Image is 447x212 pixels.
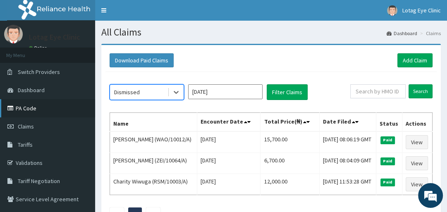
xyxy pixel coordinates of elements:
[350,84,406,98] input: Search by HMO ID
[18,177,60,185] span: Tariff Negotiation
[4,25,23,43] img: User Image
[319,153,376,174] td: [DATE] 08:04:09 GMT
[380,136,395,144] span: Paid
[409,84,433,98] input: Search
[110,113,197,132] th: Name
[197,153,261,174] td: [DATE]
[319,174,376,195] td: [DATE] 11:53:28 GMT
[188,84,263,99] input: Select Month and Year
[387,30,417,37] a: Dashboard
[376,113,402,132] th: Status
[380,157,395,165] span: Paid
[387,5,397,16] img: User Image
[197,113,261,132] th: Encounter Date
[402,7,441,14] span: Lotag Eye Clinic
[48,57,114,141] span: We're online!
[319,113,376,132] th: Date Filed
[261,131,319,153] td: 15,700.00
[101,27,441,38] h1: All Claims
[29,45,49,51] a: Online
[261,153,319,174] td: 6,700.00
[319,131,376,153] td: [DATE] 08:06:19 GMT
[43,46,139,57] div: Chat with us now
[18,123,34,130] span: Claims
[110,53,174,67] button: Download Paid Claims
[406,156,428,170] a: View
[261,113,319,132] th: Total Price(₦)
[197,131,261,153] td: [DATE]
[18,141,33,148] span: Tariffs
[267,84,308,100] button: Filter Claims
[110,131,197,153] td: [PERSON_NAME] (WAO/10012/A)
[18,68,60,76] span: Switch Providers
[114,88,140,96] div: Dismissed
[15,41,33,62] img: d_794563401_company_1708531726252_794563401
[136,4,155,24] div: Minimize live chat window
[402,113,433,132] th: Actions
[110,153,197,174] td: [PERSON_NAME] (ZEI/10064/A)
[418,30,441,37] li: Claims
[406,177,428,191] a: View
[110,174,197,195] td: Charity Wiwuga (RSM/10003/A)
[380,179,395,186] span: Paid
[397,53,433,67] a: Add Claim
[29,33,80,41] p: Lotag Eye Clinic
[261,174,319,195] td: 12,000.00
[197,174,261,195] td: [DATE]
[406,135,428,149] a: View
[18,86,45,94] span: Dashboard
[4,132,158,161] textarea: Type your message and hit 'Enter'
